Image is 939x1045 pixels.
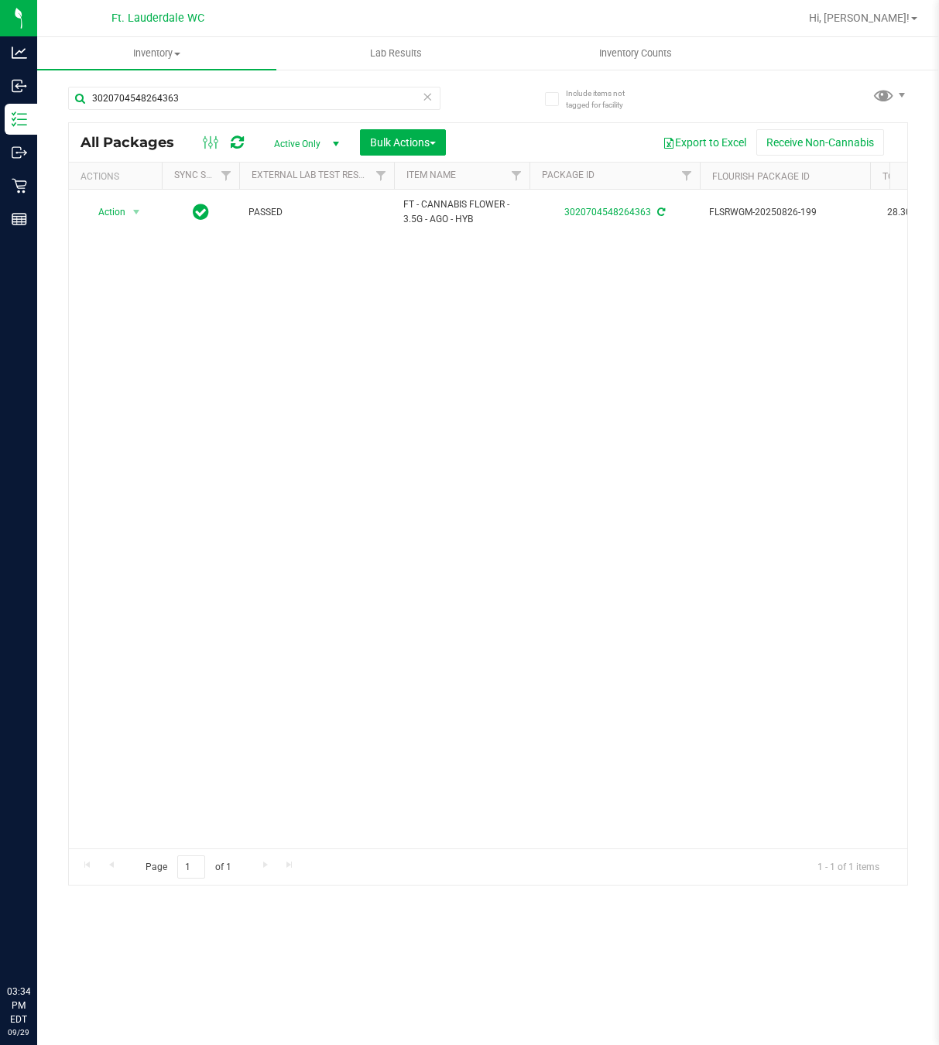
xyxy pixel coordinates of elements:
a: Filter [214,163,239,189]
span: Ft. Lauderdale WC [111,12,204,25]
inline-svg: Retail [12,178,27,194]
span: Include items not tagged for facility [566,87,643,111]
span: Clear [423,87,434,107]
a: Filter [368,163,394,189]
span: Hi, [PERSON_NAME]! [809,12,910,24]
a: Total THC% [882,171,938,182]
p: 09/29 [7,1026,30,1038]
span: All Packages [81,134,190,151]
span: 1 - 1 of 1 items [805,855,892,879]
span: Inventory [37,46,276,60]
span: Action [84,201,126,223]
input: Search Package ID, Item Name, SKU, Lot or Part Number... [68,87,440,110]
inline-svg: Reports [12,211,27,227]
span: FT - CANNABIS FLOWER - 3.5G - AGO - HYB [403,197,520,227]
inline-svg: Inbound [12,78,27,94]
span: Sync from Compliance System [655,207,665,218]
div: Actions [81,171,156,182]
span: PASSED [248,205,385,220]
a: Item Name [406,170,456,180]
span: Page of 1 [132,855,244,879]
a: Lab Results [276,37,516,70]
span: Lab Results [349,46,443,60]
span: In Sync [193,201,209,223]
a: Filter [674,163,700,189]
inline-svg: Inventory [12,111,27,127]
p: 03:34 PM EDT [7,985,30,1026]
span: 28.3000 [879,201,930,224]
span: Bulk Actions [370,136,436,149]
button: Bulk Actions [360,129,446,156]
a: Package ID [542,170,595,180]
inline-svg: Outbound [12,145,27,160]
input: 1 [177,855,205,879]
a: 3020704548264363 [564,207,651,218]
a: Inventory Counts [516,37,755,70]
span: Inventory Counts [578,46,693,60]
button: Receive Non-Cannabis [756,129,884,156]
a: Sync Status [174,170,234,180]
a: External Lab Test Result [252,170,373,180]
a: Filter [504,163,529,189]
a: Inventory [37,37,276,70]
iframe: Resource center [15,921,62,968]
span: select [127,201,146,223]
a: Flourish Package ID [712,171,810,182]
button: Export to Excel [653,129,756,156]
inline-svg: Analytics [12,45,27,60]
span: FLSRWGM-20250826-199 [709,205,861,220]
